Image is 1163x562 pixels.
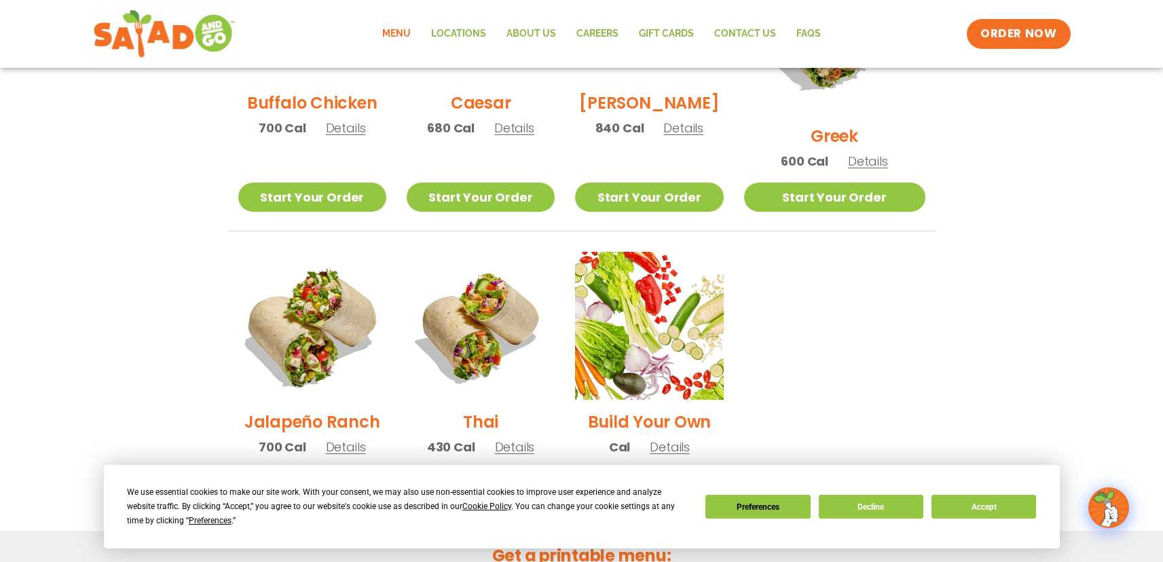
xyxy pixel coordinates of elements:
[93,7,236,61] img: new-SAG-logo-768×292
[247,91,377,115] h2: Buffalo Chicken
[421,18,496,50] a: Locations
[494,119,534,136] span: Details
[427,438,475,456] span: 430 Cal
[704,18,786,50] a: Contact Us
[326,119,366,136] span: Details
[663,119,703,136] span: Details
[495,438,535,455] span: Details
[811,124,858,148] h2: Greek
[189,516,232,525] span: Preferences
[463,410,498,434] h2: Thai
[848,153,888,170] span: Details
[744,183,925,212] a: Start Your Order
[967,19,1070,49] a: ORDER NOW
[496,18,566,50] a: About Us
[588,410,712,434] h2: Build Your Own
[931,495,1036,519] button: Accept
[104,465,1060,548] div: Cookie Consent Prompt
[575,252,723,400] img: Product photo for Build Your Own
[259,438,306,456] span: 700 Cal
[326,438,366,455] span: Details
[407,252,555,400] img: Product photo for Thai Wrap
[705,495,810,519] button: Preferences
[225,239,399,413] img: Product photo for Jalapeño Ranch Wrap
[244,410,380,434] h2: Jalapeño Ranch
[127,485,689,528] div: We use essential cookies to make our site work. With your consent, we may also use non-essential ...
[980,26,1056,42] span: ORDER NOW
[819,495,923,519] button: Decline
[238,183,386,212] a: Start Your Order
[566,18,629,50] a: Careers
[451,91,511,115] h2: Caesar
[407,183,555,212] a: Start Your Order
[462,502,511,511] span: Cookie Policy
[786,18,831,50] a: FAQs
[609,438,630,456] span: Cal
[595,119,644,137] span: 840 Cal
[1090,489,1128,527] img: wpChatIcon
[575,183,723,212] a: Start Your Order
[427,119,475,137] span: 680 Cal
[629,18,704,50] a: GIFT CARDS
[372,18,831,50] nav: Menu
[650,438,690,455] span: Details
[372,18,421,50] a: Menu
[781,152,828,170] span: 600 Cal
[579,91,719,115] h2: [PERSON_NAME]
[259,119,306,137] span: 700 Cal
